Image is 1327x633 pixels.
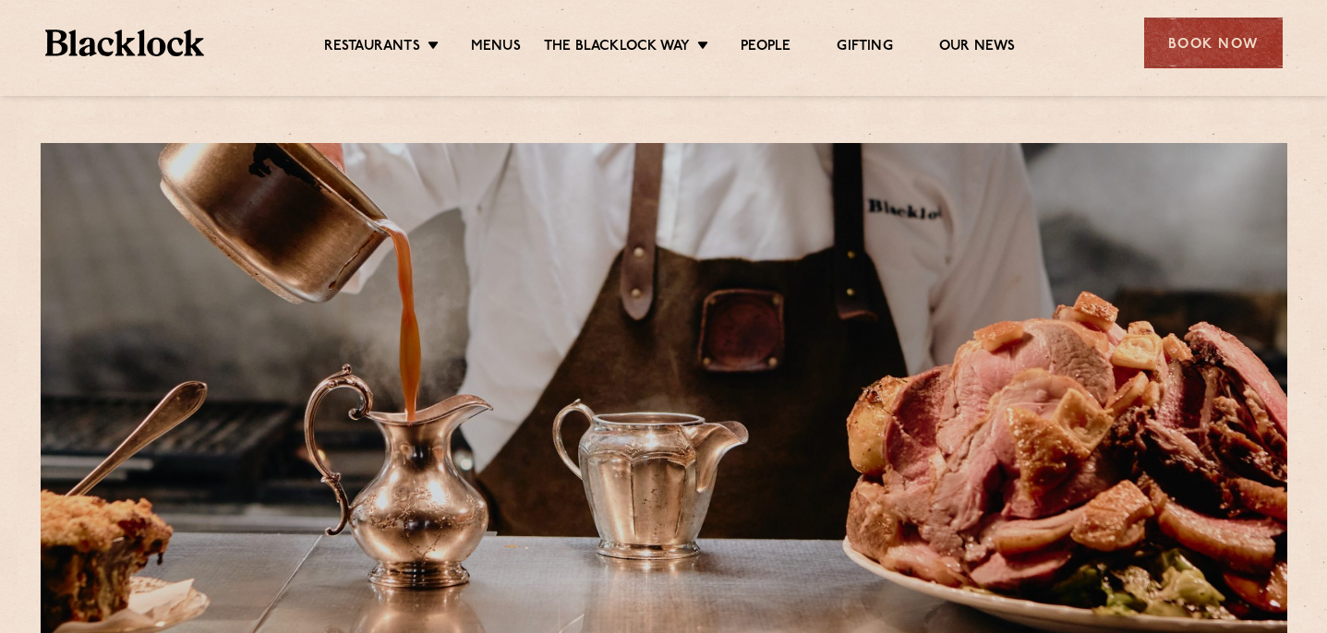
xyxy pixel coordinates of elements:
img: BL_Textured_Logo-footer-cropped.svg [45,30,205,56]
div: Book Now [1144,18,1283,68]
a: Gifting [837,38,892,58]
a: People [741,38,790,58]
a: Our News [939,38,1016,58]
a: The Blacklock Way [544,38,690,58]
a: Restaurants [324,38,420,58]
a: Menus [471,38,521,58]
